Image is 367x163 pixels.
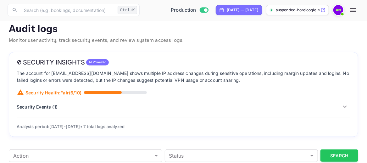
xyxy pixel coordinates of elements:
[17,59,85,66] h6: Security Insights
[276,7,320,13] p: suspended-hoteloogle.n...
[17,70,350,84] p: The account for [EMAIL_ADDRESS][DOMAIN_NAME] shows multiple IP address changes during sensitive o...
[118,6,137,14] div: Ctrl+K
[320,149,358,162] button: Search
[333,5,343,15] img: Asaad Nofal
[17,104,58,110] p: Security Events ( 1 )
[25,89,81,96] p: Security Health: Fair ( 6 /10)
[9,37,358,44] p: Monitor user activity, track security events, and review system access logs.
[168,7,211,14] div: Switch to Sandbox mode
[20,4,115,16] input: Search (e.g. bookings, documentation)
[171,7,196,14] span: Production
[86,60,109,65] span: AI Powered
[227,7,258,13] div: [DATE] — [DATE]
[17,124,125,129] span: Analysis period: [DATE] - [DATE] • 7 total logs analyzed
[9,23,358,36] p: Audit logs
